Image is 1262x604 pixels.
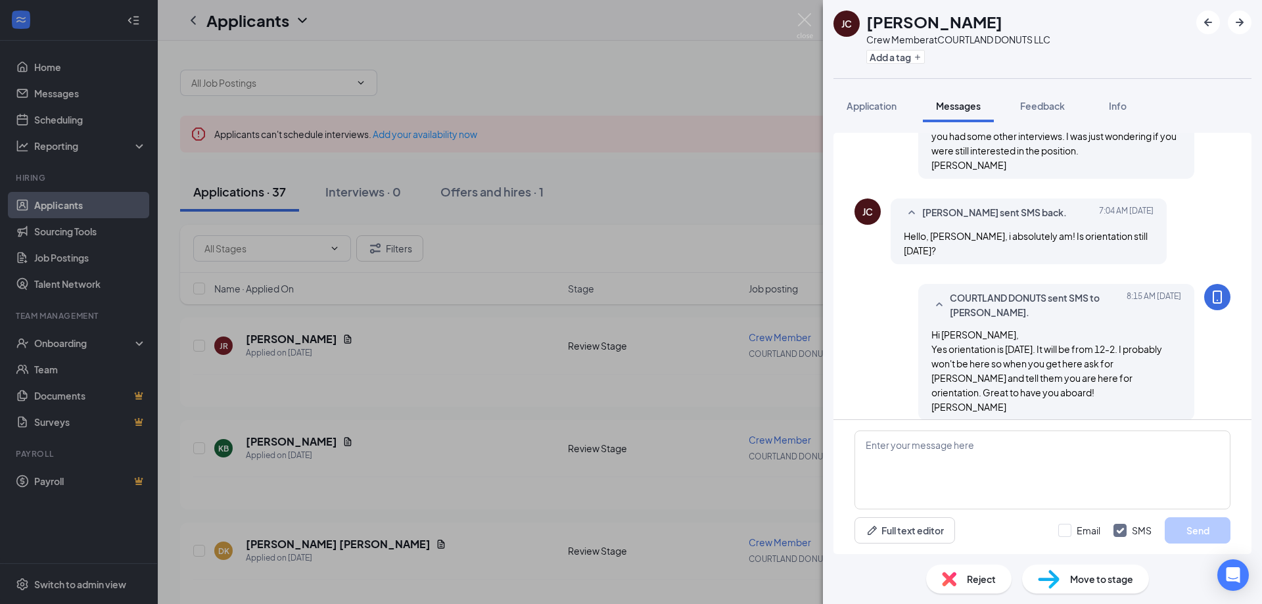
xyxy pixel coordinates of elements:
[931,329,1162,413] span: Hi [PERSON_NAME], Yes orientation is [DATE]. It will be from 12-2. I probably won't be here so wh...
[1196,11,1220,34] button: ArrowLeftNew
[866,11,1002,33] h1: [PERSON_NAME]
[1127,290,1181,319] span: [DATE] 8:15 AM
[862,205,873,218] div: JC
[1232,14,1248,30] svg: ArrowRight
[847,100,897,112] span: Application
[1217,559,1249,591] div: Open Intercom Messenger
[904,205,920,221] svg: SmallChevronUp
[866,524,879,537] svg: Pen
[931,297,947,313] svg: SmallChevronUp
[1099,205,1154,221] span: [DATE] 7:04 AM
[914,53,922,61] svg: Plus
[904,230,1148,256] span: Hello, [PERSON_NAME], i absolutely am! Is orientation still [DATE]?
[931,101,1177,171] span: Hi [PERSON_NAME], I am just following up after our interview. I know you said you had some other ...
[1109,100,1127,112] span: Info
[950,290,1122,319] span: COURTLAND DONUTS sent SMS to [PERSON_NAME].
[854,517,955,544] button: Full text editorPen
[967,572,996,586] span: Reject
[841,17,852,30] div: JC
[936,100,981,112] span: Messages
[1228,11,1251,34] button: ArrowRight
[866,50,925,64] button: PlusAdd a tag
[1209,289,1225,305] svg: MobileSms
[1020,100,1065,112] span: Feedback
[922,205,1067,221] span: [PERSON_NAME] sent SMS back.
[1070,572,1133,586] span: Move to stage
[1200,14,1216,30] svg: ArrowLeftNew
[866,33,1050,46] div: Crew Member at COURTLAND DONUTS LLC
[1165,517,1230,544] button: Send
